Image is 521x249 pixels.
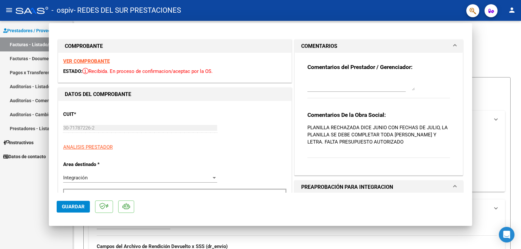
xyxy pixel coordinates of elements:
p: PLANILLA RECHAZADA DICE JUNIO CON FECHAS DE JULIO, LA PLANILLA SE DEBE COMPLETAR TODA [PERSON_NAM... [307,124,450,145]
strong: Comentarios De la Obra Social: [307,112,386,118]
h1: COMENTARIOS [301,42,337,50]
mat-expansion-panel-header: PREAPROBACIÓN PARA INTEGRACION [295,181,463,194]
a: VER COMPROBANTE [63,58,110,64]
strong: COMPROBANTE [65,43,103,49]
span: ESTADO: [63,68,82,74]
p: CUIT [63,111,130,118]
span: Integración [63,175,88,181]
mat-expansion-panel-header: COMENTARIOS [295,40,463,53]
h1: PREAPROBACIÓN PARA INTEGRACION [301,183,393,191]
strong: DATOS DEL COMPROBANTE [65,91,131,97]
div: COMENTARIOS [295,53,463,175]
button: Guardar [57,201,90,213]
span: Guardar [62,204,85,210]
strong: Comentarios del Prestador / Gerenciador: [307,64,413,70]
span: ANALISIS PRESTADOR [63,144,113,150]
p: Area destinado * [63,161,130,168]
div: Open Intercom Messenger [499,227,514,242]
span: Recibida. En proceso de confirmacion/aceptac por la OS. [82,68,213,74]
